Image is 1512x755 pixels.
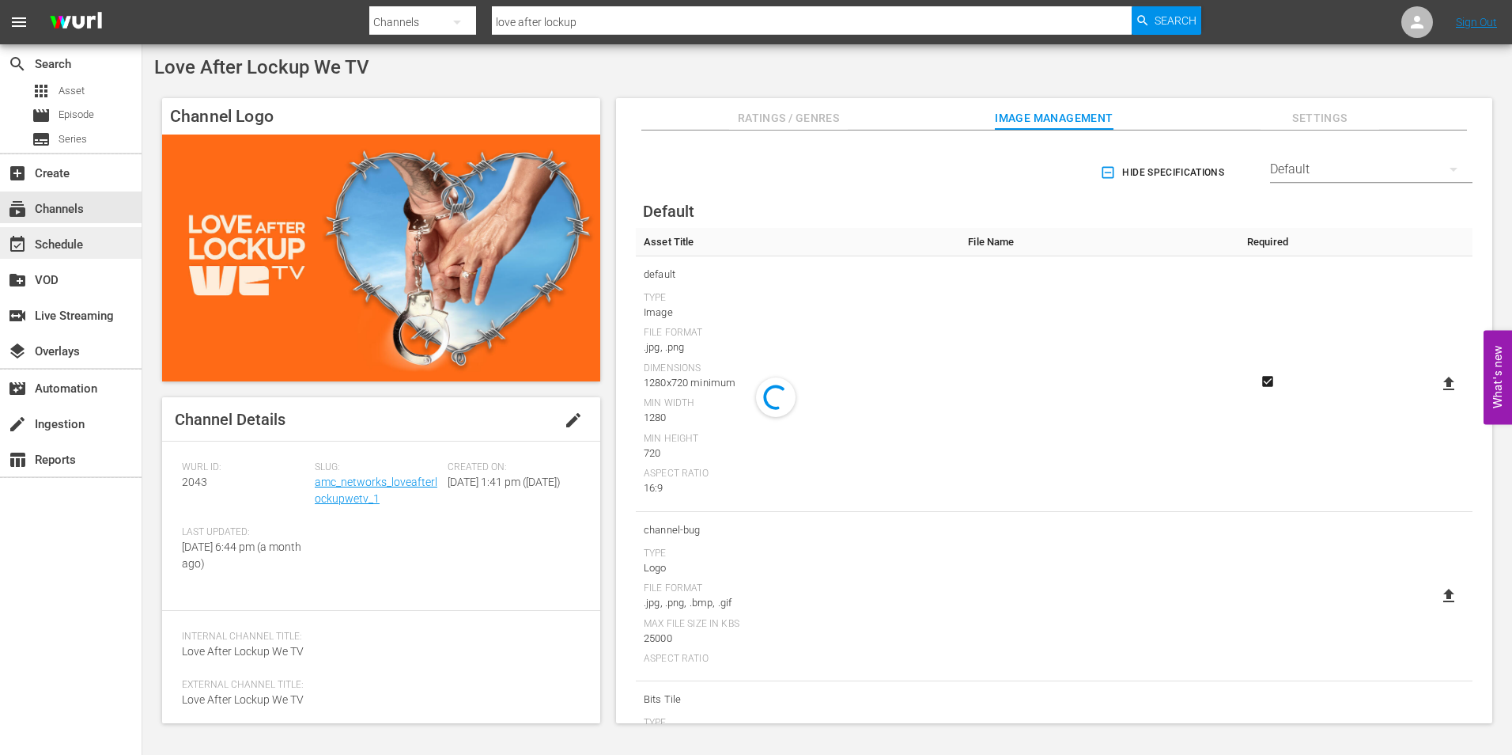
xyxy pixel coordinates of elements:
[1097,150,1230,195] button: Hide Specifications
[644,480,952,496] div: 16:9
[32,82,51,101] span: Asset
[175,410,285,429] span: Channel Details
[38,4,114,41] img: ans4CAIJ8jUAAAAAAAAAAAAAAAAAAAAAAAAgQb4GAAAAAAAAAAAAAAAAAAAAAAAAJMjXAAAAAAAAAAAAAAAAAAAAAAAAgAT5G...
[32,106,51,125] span: Episode
[644,595,952,611] div: .jpg, .png, .bmp, .gif
[315,461,440,474] span: Slug:
[644,548,952,560] div: Type
[1258,374,1277,389] svg: Required
[564,411,583,430] span: edit
[1261,108,1379,128] span: Settings
[644,292,952,305] div: Type
[32,130,51,149] span: Series
[644,264,952,285] span: default
[644,582,952,595] div: File Format
[59,131,87,147] span: Series
[643,202,694,221] span: Default
[644,717,952,730] div: Type
[554,401,592,439] button: edit
[1456,16,1497,28] a: Sign Out
[644,362,952,375] div: Dimensions
[644,446,952,461] div: 720
[644,433,952,446] div: Min Height
[182,693,304,706] span: Love After Lockup We TV
[154,56,369,78] span: Love After Lockup We TV
[8,306,27,325] span: Live Streaming
[448,476,561,488] span: [DATE] 1:41 pm ([DATE])
[729,108,848,128] span: Ratings / Genres
[448,461,573,474] span: Created On:
[182,461,307,474] span: Wurl ID:
[644,397,952,410] div: Min Width
[644,560,952,576] div: Logo
[1484,331,1512,425] button: Open Feedback Widget
[182,526,307,539] span: Last Updated:
[644,520,952,541] span: channel-bug
[8,415,27,434] span: Ingestion
[9,13,28,32] span: menu
[182,679,573,692] span: External Channel Title:
[1132,6,1201,35] button: Search
[1103,165,1224,181] span: Hide Specifications
[644,653,952,666] div: Aspect Ratio
[315,476,437,505] a: amc_networks_loveafterlockupwetv_1
[1270,147,1472,192] div: Default
[59,107,94,123] span: Episode
[182,645,304,658] span: Love After Lockup We TV
[162,98,600,135] h4: Channel Logo
[960,228,1233,256] th: File Name
[162,135,600,381] img: Love After Lockup We TV
[8,342,27,361] span: Overlays
[644,689,952,710] span: Bits Tile
[8,450,27,469] span: Reports
[8,55,27,74] span: Search
[182,631,573,643] span: Internal Channel Title:
[644,468,952,480] div: Aspect Ratio
[636,228,960,256] th: Asset Title
[182,476,207,488] span: 2043
[8,271,27,290] span: create_new_folder
[995,108,1113,128] span: Image Management
[644,410,952,426] div: 1280
[644,631,952,647] div: 25000
[644,340,952,355] div: .jpg, .png
[8,379,27,398] span: Automation
[8,164,27,183] span: Create
[1234,228,1302,256] th: Required
[1155,6,1196,35] span: Search
[8,235,27,254] span: event_available
[644,375,952,391] div: 1280x720 minimum
[644,327,952,340] div: File Format
[644,618,952,631] div: Max File Size In Kbs
[182,541,301,570] span: [DATE] 6:44 pm (a month ago)
[59,83,85,99] span: Asset
[644,305,952,321] div: Image
[8,199,27,218] span: Channels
